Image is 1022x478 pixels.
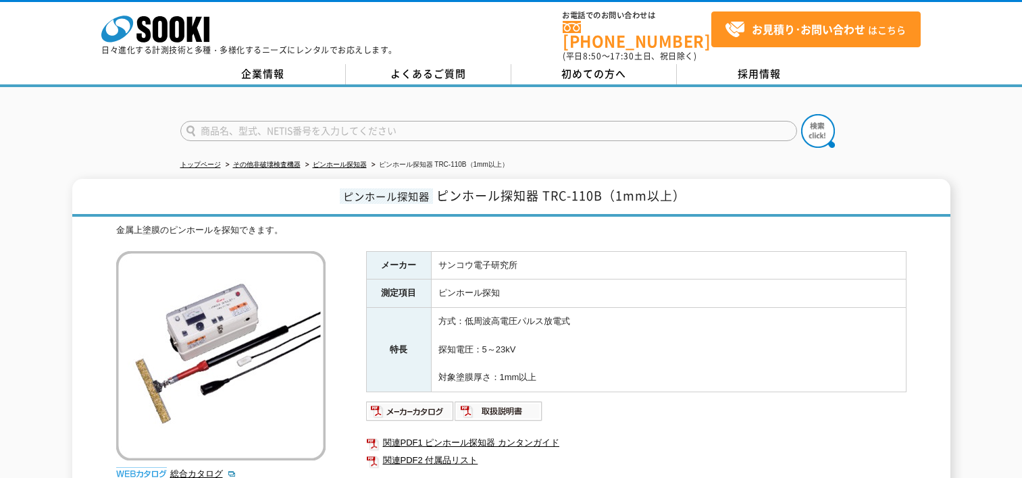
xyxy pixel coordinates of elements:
a: 取扱説明書 [455,409,543,419]
a: お見積り･お問い合わせはこちら [711,11,921,47]
td: サンコウ電子研究所 [431,251,906,280]
th: メーカー [366,251,431,280]
a: 採用情報 [677,64,842,84]
span: 17:30 [610,50,634,62]
a: 関連PDF1 ピンホール探知器 カンタンガイド [366,434,906,452]
a: メーカーカタログ [366,409,455,419]
li: ピンホール探知器 TRC-110B（1mm以上） [369,158,509,172]
span: はこちら [725,20,906,40]
a: 企業情報 [180,64,346,84]
span: ピンホール探知器 [340,188,433,204]
a: その他非破壊検査機器 [233,161,301,168]
span: 初めての方へ [561,66,626,81]
td: ピンホール探知 [431,280,906,308]
img: btn_search.png [801,114,835,148]
a: [PHONE_NUMBER] [563,21,711,49]
img: 取扱説明書 [455,400,543,422]
th: 測定項目 [366,280,431,308]
span: (平日 ～ 土日、祝日除く) [563,50,696,62]
a: トップページ [180,161,221,168]
img: ピンホール探知器 TRC-110B（1mm以上） [116,251,326,460]
span: お電話でのお問い合わせは [563,11,711,20]
td: 方式：低周波高電圧パルス放電式 探知電圧：5～23kV 対象塗膜厚さ：1mm以上 [431,308,906,392]
div: 金属上塗膜のピンホールを探知できます。 [116,223,906,238]
th: 特長 [366,308,431,392]
input: 商品名、型式、NETIS番号を入力してください [180,121,797,141]
a: よくあるご質問 [346,64,511,84]
a: ピンホール探知器 [313,161,367,168]
a: 初めての方へ [511,64,677,84]
p: 日々進化する計測技術と多種・多様化するニーズにレンタルでお応えします。 [101,46,397,54]
strong: お見積り･お問い合わせ [752,21,865,37]
span: 8:50 [583,50,602,62]
a: 関連PDF2 付属品リスト [366,452,906,469]
img: メーカーカタログ [366,400,455,422]
span: ピンホール探知器 TRC-110B（1mm以上） [436,186,686,205]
